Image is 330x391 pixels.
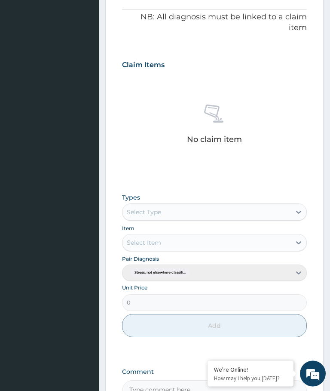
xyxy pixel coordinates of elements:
p: No claim item [187,135,242,144]
h3: Claim Items [122,61,165,70]
label: Item [122,225,134,232]
div: We're Online! [214,366,287,373]
button: Add [122,314,307,338]
div: Select Type [127,208,161,217]
div: Minimize live chat window [141,4,162,25]
div: Chat with us now [45,48,144,59]
p: NB: All diagnosis must be linked to a claim item [122,12,307,34]
textarea: Type your message and hit 'Enter' [4,235,164,265]
label: Unit Price [122,284,147,292]
label: Pair Diagnosis [122,256,159,263]
p: How may I help you today? [214,375,287,382]
label: Comment [122,369,307,376]
img: d_794563401_company_1708531726252_794563401 [16,43,35,65]
label: Types [122,194,140,202]
span: We're online! [50,108,119,195]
